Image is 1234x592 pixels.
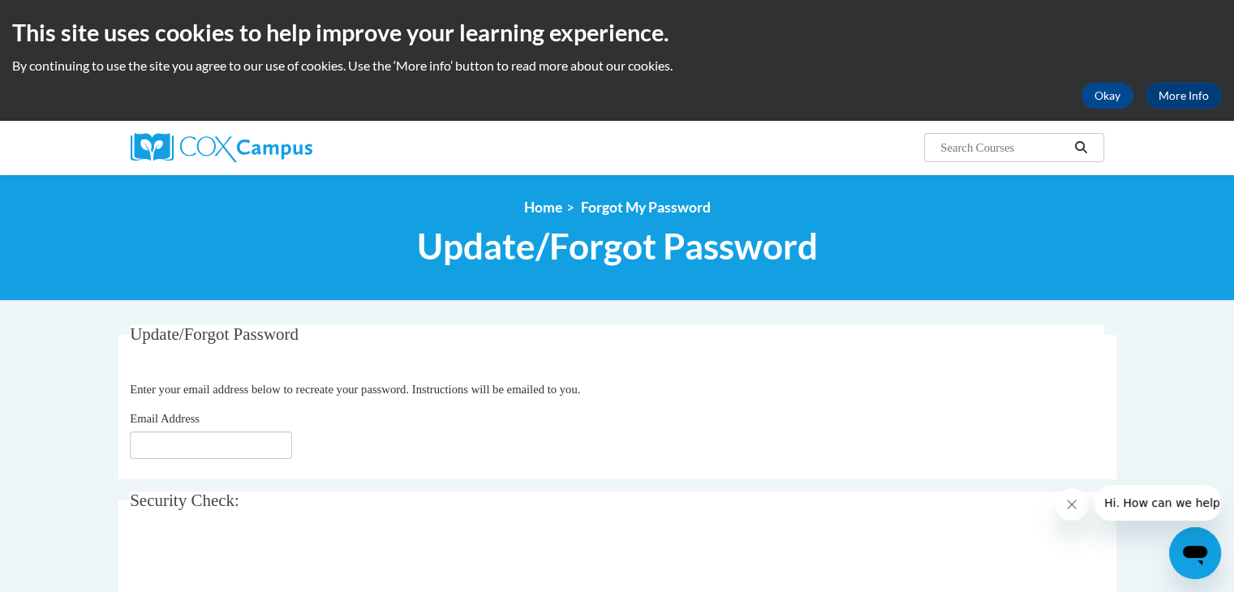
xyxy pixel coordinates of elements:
[12,57,1222,75] p: By continuing to use the site you agree to our use of cookies. Use the ‘More info’ button to read...
[1081,83,1133,109] button: Okay
[1068,138,1093,157] button: Search
[130,324,299,344] span: Update/Forgot Password
[1146,83,1222,109] a: More Info
[130,412,200,425] span: Email Address
[939,138,1068,157] input: Search Courses
[131,133,312,162] img: Cox Campus
[581,199,711,216] span: Forgot My Password
[1094,485,1221,521] iframe: Message from company
[131,133,439,162] a: Cox Campus
[1056,488,1088,521] iframe: Close message
[130,431,292,459] input: Email
[12,16,1222,49] h2: This site uses cookies to help improve your learning experience.
[1169,527,1221,579] iframe: Button to launch messaging window
[417,225,818,268] span: Update/Forgot Password
[130,491,239,510] span: Security Check:
[10,11,131,24] span: Hi. How can we help?
[130,383,580,396] span: Enter your email address below to recreate your password. Instructions will be emailed to you.
[524,199,562,216] a: Home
